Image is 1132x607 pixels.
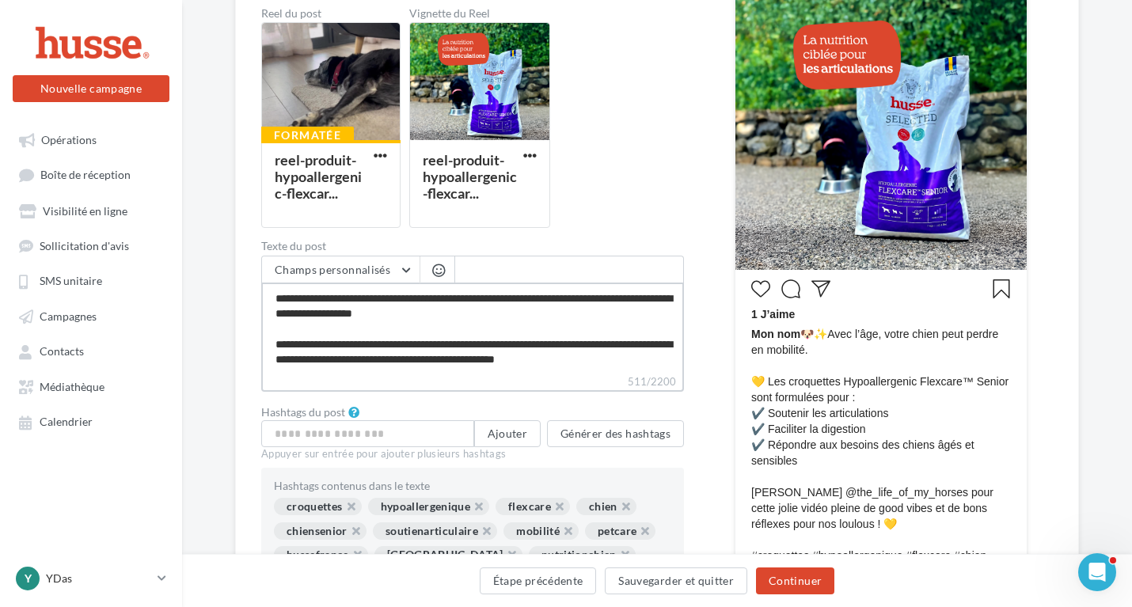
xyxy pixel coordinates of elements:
[474,420,541,447] button: Ajouter
[9,372,173,400] a: Médiathèque
[261,241,684,252] label: Texte du post
[9,302,173,330] a: Campagnes
[275,263,390,276] span: Champs personnalisés
[547,420,684,447] button: Générer des hashtags
[274,522,367,540] div: chiensenior
[9,231,173,260] a: Sollicitation d'avis
[261,374,684,392] label: 511/2200
[261,407,345,418] label: Hashtags du post
[9,196,173,225] a: Visibilité en ligne
[40,275,102,288] span: SMS unitaire
[13,75,169,102] button: Nouvelle campagne
[751,306,1011,326] div: 1 J’aime
[261,447,684,461] div: Appuyer sur entrée pour ajouter plusieurs hashtags
[40,309,97,323] span: Campagnes
[811,279,830,298] svg: Partager la publication
[9,336,173,365] a: Contacts
[261,127,354,144] div: Formatée
[40,415,93,429] span: Calendrier
[40,169,131,182] span: Boîte de réception
[43,204,127,218] span: Visibilité en ligne
[46,571,151,586] p: YDas
[751,328,800,340] span: Mon nom
[605,567,747,594] button: Sauvegarder et quitter
[262,256,420,283] button: Champs personnalisés
[751,279,770,298] svg: J’aime
[40,239,129,252] span: Sollicitation d'avis
[529,546,636,563] div: nutritionchien
[409,8,550,19] div: Vignette du Reel
[374,546,522,563] div: [GEOGRAPHIC_DATA]
[496,498,570,515] div: flexcare
[992,279,1011,298] svg: Enregistrer
[480,567,597,594] button: Étape précédente
[9,160,173,189] a: Boîte de réception
[585,522,655,540] div: petcare
[9,266,173,294] a: SMS unitaire
[41,133,97,146] span: Opérations
[13,563,169,594] a: Y YDas
[9,407,173,435] a: Calendrier
[423,151,517,202] div: reel-produit-hypoallergenic-flexcar...
[9,125,173,154] a: Opérations
[373,522,497,540] div: soutienarticulaire
[25,571,32,586] span: Y
[261,8,401,19] div: Reel du post
[274,498,362,515] div: croquettes
[576,498,636,515] div: chien
[1078,553,1116,591] iframe: Intercom live chat
[781,279,800,298] svg: Commenter
[503,522,579,540] div: mobilité
[274,480,671,491] div: Hashtags contenus dans le texte
[40,345,84,359] span: Contacts
[368,498,490,515] div: hypoallergenique
[275,151,362,202] div: reel-produit-hypoallergenic-flexcar...
[274,546,368,563] div: hussefrance
[40,380,104,393] span: Médiathèque
[756,567,834,594] button: Continuer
